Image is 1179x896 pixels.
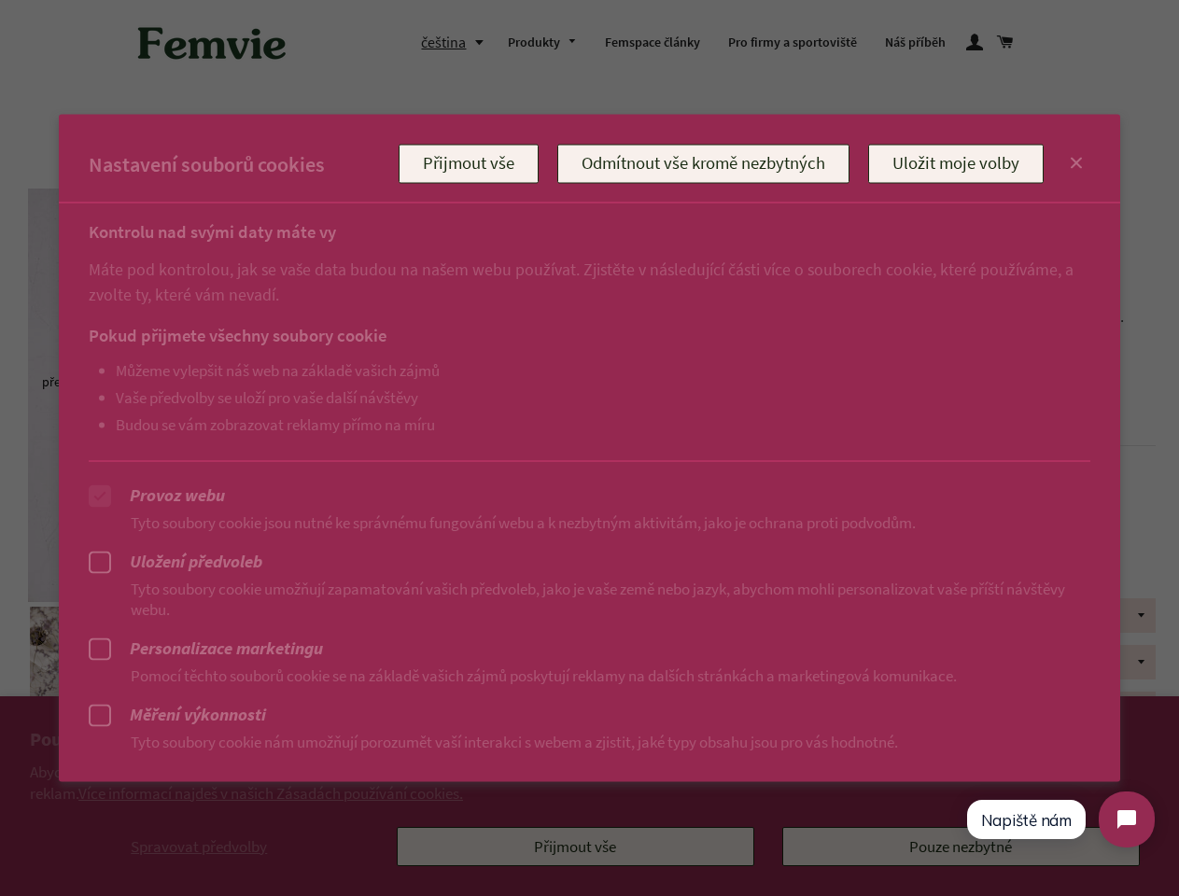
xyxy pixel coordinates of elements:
[89,731,1090,751] p: Tyto soubory cookie nám umožňují porozumět vaší interakci s webem a zjistit, jaké typy obsahu jso...
[1065,152,1088,175] button: Close dialog
[557,145,849,184] button: Odmítnout vše kromě nezbytných
[89,665,1090,685] p: Pomocí těchto souborů cookie se na základě vašich zájmů poskytují reklamy na dalších stránkách a ...
[89,257,1090,307] p: Máte pod kontrolou, jak se vaše data budou na našem webu používat. Zjistěte v následující části v...
[399,145,539,184] button: Přijmout vše
[868,145,1044,184] button: Uložit moje volby
[116,387,1053,406] li: Vaše předvolby se uloží pro vaše další návštěvy
[116,360,1053,379] li: Můžeme vylepšit náš web na základě vašich zájmů
[89,578,1090,619] p: Tyto soubory cookie umožňují zapamatování vašich předvoleb, jako je vaše země nebo jazyk, abychom...
[89,511,1090,532] p: Tyto soubory cookie jsou nutné ke správnému fungování webu a k nezbytným aktivitám, jako je ochra...
[89,326,1053,346] h3: Pokud přijmete všechny soubory cookie
[116,414,1053,433] li: Budou se vám zobrazovat reklamy přímo na míru
[89,551,1090,573] label: Uložení předvoleb
[89,704,1090,726] label: Měření výkonnosti
[89,222,1090,243] h3: Kontrolu nad svými daty máte vy
[89,484,1090,507] label: Provoz webu
[949,776,1171,863] iframe: Tidio Chat
[89,637,1090,660] label: Personalizace marketingu
[89,151,399,176] h2: Nastavení souborů cookies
